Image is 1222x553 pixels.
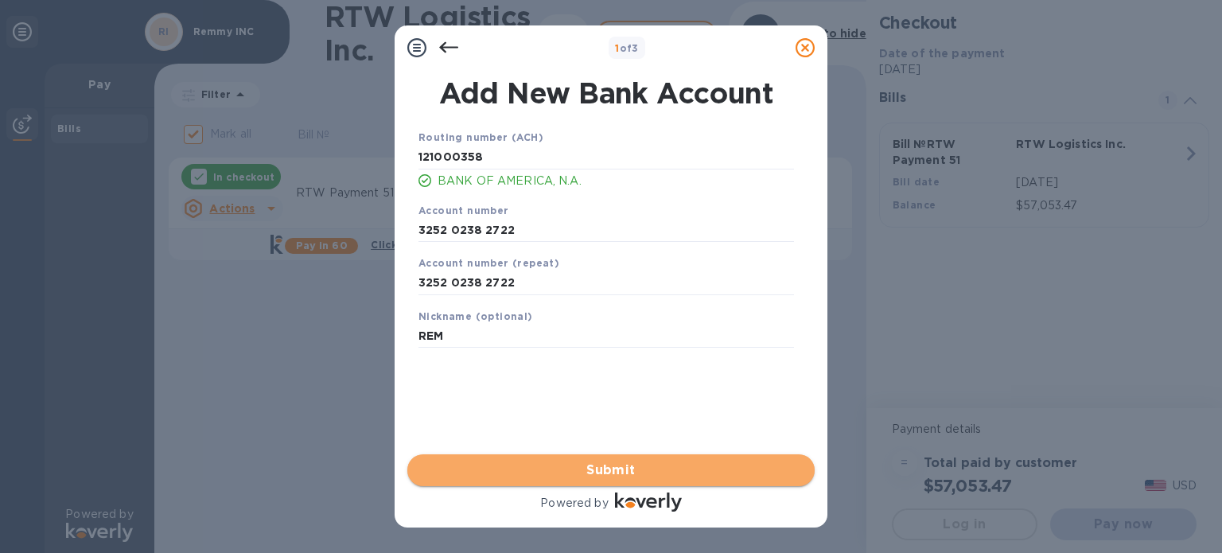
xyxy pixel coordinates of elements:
p: Powered by [540,495,608,512]
input: Enter nickname [418,325,794,349]
b: of 3 [615,42,639,54]
img: Logo [615,493,682,512]
input: Enter account number [418,218,794,242]
b: Account number (repeat) [418,257,559,269]
input: Enter routing number [418,146,794,169]
b: Routing number (ACH) [418,131,543,143]
span: 1 [615,42,619,54]
p: BANK OF AMERICA, N.A. [438,173,794,189]
h1: Add New Bank Account [409,76,804,110]
input: Enter account number [418,271,794,295]
b: Account number [418,204,509,216]
b: Nickname (optional) [418,310,533,322]
span: Submit [420,461,802,480]
button: Submit [407,454,815,486]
